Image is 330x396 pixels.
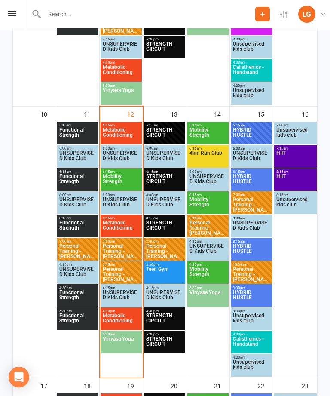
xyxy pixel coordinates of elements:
span: UNSUPERVISED Kids Club [232,220,270,236]
span: HYBRID HUSTLE [232,127,270,143]
span: 8:00am [232,216,270,220]
span: Personal Training - [PERSON_NAME] [189,220,227,236]
span: Unsupervised kids club [232,41,270,57]
span: UNSUPERVISED Kids Club [146,150,183,166]
span: Functional Strength [59,313,97,328]
span: Personal Training - [PERSON_NAME] [59,243,97,259]
input: Search... [42,8,255,20]
span: Vinyasa Yoga [102,88,140,103]
span: Personal Training - [PERSON_NAME] [102,267,140,282]
span: HYBRID HUSTLE [232,174,270,189]
div: 19 [127,378,143,393]
span: 3:30pm [232,286,270,290]
span: 8:15am [276,193,315,197]
span: 4:15pm [59,263,97,267]
span: Vinyasa Yoga [102,336,140,352]
div: 11 [84,107,99,121]
span: 6:15am [146,170,183,174]
span: 4:30pm [232,84,270,88]
span: 5:30pm [146,37,183,41]
span: 3:15pm [189,216,227,220]
span: Metabolic Conditioning [102,220,140,236]
span: 2:30pm [146,239,183,243]
span: 6:00am [59,147,97,150]
div: 20 [171,378,186,393]
div: 22 [257,378,273,393]
span: Functional Strength [59,174,97,189]
span: 8:00am [146,193,183,197]
span: 8:15am [102,216,140,220]
span: STRENGTH CIRCUIT [146,127,183,143]
span: 7:00am [276,123,315,127]
span: 5:15am [232,123,270,127]
span: 6:00am [146,147,183,150]
span: 4:30pm [59,286,97,290]
span: UNSUPERVISED Kids Club [59,150,97,166]
div: 15 [257,107,273,121]
span: 8:15am [276,170,315,174]
span: 8:15am [232,239,270,243]
span: Vinyasa Yoga [189,290,227,305]
span: 3:15pm [102,263,140,267]
span: 7:15am [276,147,315,150]
span: 4:30pm [189,263,227,267]
div: 12 [127,107,143,121]
span: STRENGTH CIRCUIT [146,220,183,236]
span: UNSUPERVISED Kids Club [102,150,140,166]
span: 5:30pm [102,84,140,88]
span: UNSUPERVISED Kids Club [102,290,140,305]
span: 4:30pm [232,332,270,336]
span: 4:30pm [232,61,270,64]
span: 6:15am [189,147,227,150]
span: Teen Gym [146,267,183,282]
span: 5:15am [146,123,183,127]
span: 5:15am [189,123,227,127]
span: Mobility Strength [102,174,140,189]
span: Functional Strength [59,220,97,236]
span: STRENGTH CIRCUIT [146,336,183,352]
span: 6:00am [102,147,140,150]
span: UNSUPERVISED Kids Club [102,197,140,212]
span: 7:00am [232,193,270,197]
span: Calisthenics - Handstand [232,336,270,352]
span: Unsupervised kids club [276,197,315,212]
span: Mobility Strength [189,267,227,282]
span: 8:00am [189,170,227,174]
span: UNSUPERVISED Kids Club [102,41,140,57]
span: Mobility Strength [189,127,227,143]
span: 6:15am [232,170,270,174]
span: 4:15pm [146,286,183,290]
span: 10:00am [232,263,270,267]
span: 4:30pm [232,356,270,359]
span: 8:15am [189,193,227,197]
span: 8:00am [102,193,140,197]
span: 3:30pm [146,263,183,267]
span: Personal Training - [PERSON_NAME] [232,267,270,282]
span: Unsupervised kids club [232,88,270,103]
div: 10 [40,107,56,121]
span: STRENGTH CIRCUIT [146,174,183,189]
div: 14 [214,107,229,121]
span: UNSUPERVISED Kids Club [146,197,183,212]
span: Unsupervised kids club [232,359,270,375]
span: 2:00pm [102,239,140,243]
div: 18 [84,378,99,393]
span: 5:30pm [189,286,227,290]
span: 8:00am [59,193,97,197]
span: UNSUPERVISED Kids Club [189,243,227,259]
span: 4:15pm [102,37,140,41]
span: Mobility Strength [189,197,227,212]
span: HYBRID HUSTLE [232,243,270,259]
span: 5:30pm [146,332,183,336]
div: 21 [214,378,229,393]
span: 3:30pm [232,37,270,41]
span: 6:15am [59,170,97,174]
div: 13 [171,107,186,121]
div: LG [298,6,315,23]
span: 5:15am [59,123,97,127]
span: Functional Strength [59,290,97,305]
span: 5:30pm [59,309,97,313]
span: 6:00am [232,147,270,150]
span: UNSUPERVISED Kids Club [146,290,183,305]
span: Unsupervised kids club [232,313,270,328]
